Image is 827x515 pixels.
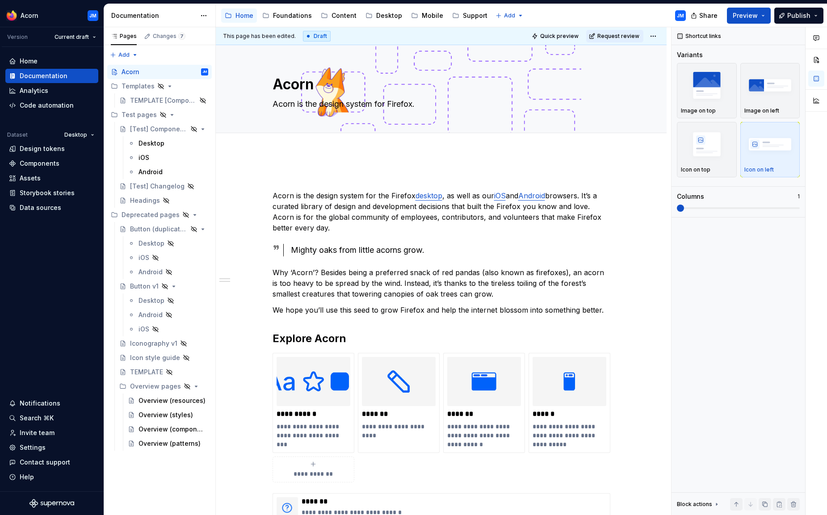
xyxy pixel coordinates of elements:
[5,455,98,469] button: Contact support
[122,210,180,219] div: Deprecated pages
[124,436,212,451] a: Overview (patterns)
[271,74,609,95] textarea: Acorn
[5,440,98,455] a: Settings
[124,136,212,151] a: Desktop
[89,12,97,19] div: JM
[407,8,447,23] a: Mobile
[124,408,212,422] a: Overview (styles)
[273,305,610,315] p: We hope you’ll use this seed to grow Firefox and help the internet blossom into something better.
[317,8,360,23] a: Content
[5,186,98,200] a: Storybook stories
[130,96,197,105] div: TEMPLATE [Component page]
[5,84,98,98] a: Analytics
[20,414,54,423] div: Search ⌘K
[139,253,149,262] div: iOS
[130,282,159,291] div: Button v1
[50,31,100,43] button: Current draft
[20,203,61,212] div: Data sources
[677,12,684,19] div: JM
[139,439,201,448] div: Overview (patterns)
[504,12,515,19] span: Add
[124,308,212,322] a: Android
[130,125,188,134] div: [Test] Component overview
[107,65,212,79] a: AcornJM
[273,331,610,346] h2: Explore Acorn
[202,67,207,76] div: JM
[107,208,212,222] div: Deprecated pages
[107,79,212,93] div: Templates
[235,11,253,20] div: Home
[124,422,212,436] a: Overview (components)
[20,71,67,80] div: Documentation
[273,267,610,299] p: Why ‘Acorn’? Besides being a preferred snack of red pandas (also known as firefoxes), an acorn is...
[130,368,163,377] div: TEMPLATE
[744,107,779,114] p: Image on left
[733,11,758,20] span: Preview
[259,8,315,23] a: Foundations
[686,8,723,24] button: Share
[20,101,74,110] div: Code automation
[20,159,59,168] div: Components
[116,379,212,394] div: Overview pages
[332,11,357,20] div: Content
[116,193,212,208] a: Headings
[5,396,98,410] button: Notifications
[111,11,196,20] div: Documentation
[681,166,710,173] p: Icon on top
[178,33,185,40] span: 7
[116,93,212,108] a: TEMPLATE [Component page]
[20,473,34,482] div: Help
[529,30,583,42] button: Quick preview
[107,108,212,122] div: Test pages
[5,69,98,83] a: Documentation
[681,107,716,114] p: Image on top
[118,51,130,59] span: Add
[124,394,212,408] a: Overview (resources)
[744,128,796,160] img: placeholder
[139,325,149,334] div: iOS
[597,33,639,40] span: Request review
[5,171,98,185] a: Assets
[20,144,65,153] div: Design tokens
[5,470,98,484] button: Help
[116,122,212,136] a: [Test] Component overview
[130,182,185,191] div: [Test] Changelog
[116,351,212,365] a: Icon style guide
[107,49,141,61] button: Add
[5,98,98,113] a: Code automation
[494,191,506,200] a: iOS
[124,322,212,336] a: iOS
[124,251,212,265] a: iOS
[463,11,487,20] div: Support
[64,131,87,138] span: Desktop
[677,498,720,511] div: Block actions
[20,57,38,66] div: Home
[7,131,28,138] div: Dataset
[681,128,733,160] img: placeholder
[727,8,771,24] button: Preview
[139,239,164,248] div: Desktop
[124,165,212,179] a: Android
[699,11,718,20] span: Share
[20,188,75,197] div: Storybook stories
[362,357,436,406] img: c0e64498-20d3-43a9-8bab-a060faa9ef88.png
[677,63,737,118] button: placeholderImage on top
[533,357,606,406] img: 0c464354-150e-44a8-86d7-234d13b7770d.png
[130,382,181,391] div: Overview pages
[744,166,774,173] p: Icon on left
[787,11,810,20] span: Publish
[798,193,800,200] p: 1
[677,501,712,508] div: Block actions
[139,296,164,305] div: Desktop
[122,110,157,119] div: Test pages
[681,69,733,101] img: placeholder
[2,6,102,25] button: AcornJM
[29,499,74,508] svg: Supernova Logo
[60,129,98,141] button: Desktop
[6,10,17,21] img: 894890ef-b4b9-4142-abf4-a08b65caed53.png
[677,192,704,201] div: Columns
[493,9,526,22] button: Add
[273,11,312,20] div: Foundations
[139,153,149,162] div: iOS
[449,8,491,23] a: Support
